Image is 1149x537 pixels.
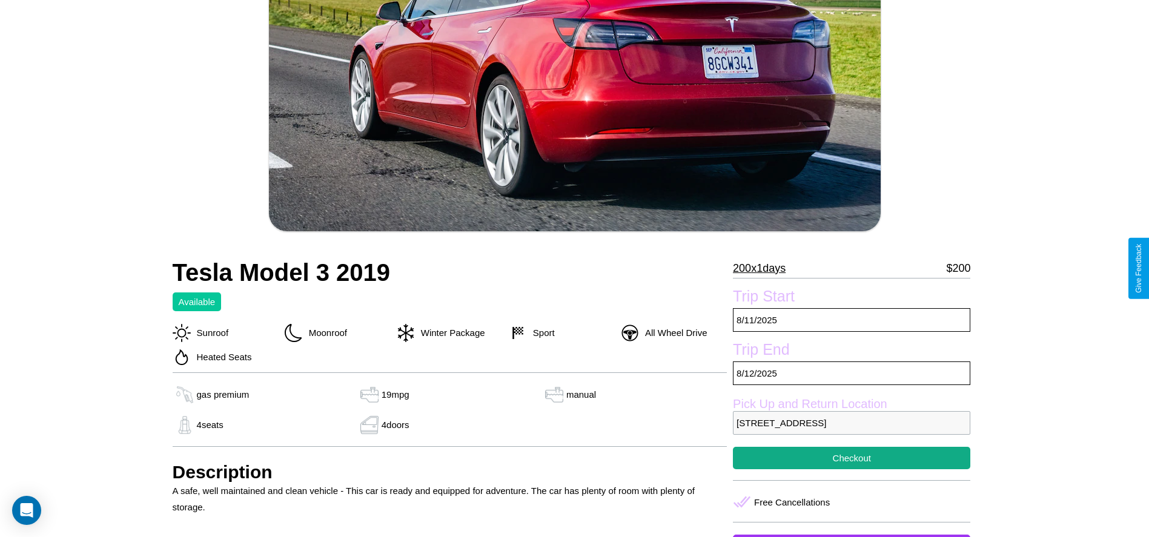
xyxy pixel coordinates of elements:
p: manual [566,386,596,403]
p: Sunroof [191,325,229,341]
p: 8 / 12 / 2025 [733,361,970,385]
img: gas [542,386,566,404]
img: gas [357,416,382,434]
p: All Wheel Drive [639,325,707,341]
p: Sport [527,325,555,341]
p: Winter Package [415,325,485,341]
img: gas [173,386,197,404]
p: A safe, well maintained and clean vehicle - This car is ready and equipped for adventure. The car... [173,483,727,515]
h3: Description [173,462,727,483]
button: Checkout [733,447,970,469]
p: 4 seats [197,417,224,433]
img: gas [173,416,197,434]
p: $ 200 [946,259,970,278]
div: Give Feedback [1134,244,1143,293]
p: 8 / 11 / 2025 [733,308,970,332]
label: Trip Start [733,288,970,308]
p: [STREET_ADDRESS] [733,411,970,435]
p: 19 mpg [382,386,409,403]
label: Pick Up and Return Location [733,397,970,411]
label: Trip End [733,341,970,361]
p: 200 x 1 days [733,259,786,278]
p: gas premium [197,386,250,403]
p: Heated Seats [191,349,252,365]
p: Moonroof [303,325,347,341]
p: 4 doors [382,417,409,433]
img: gas [357,386,382,404]
div: Open Intercom Messenger [12,496,41,525]
h2: Tesla Model 3 2019 [173,259,727,286]
p: Free Cancellations [754,494,830,510]
p: Available [179,294,216,310]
